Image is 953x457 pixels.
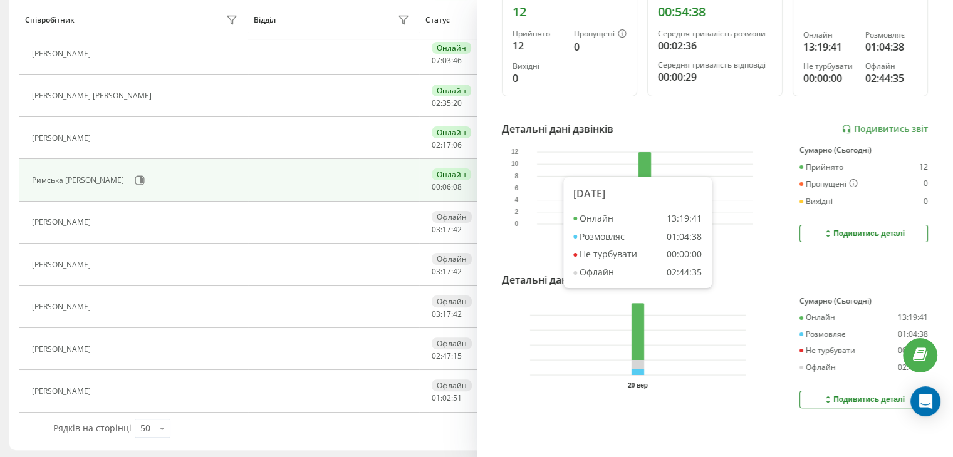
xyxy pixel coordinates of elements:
[432,98,440,108] span: 02
[453,182,462,192] span: 08
[432,393,440,403] span: 01
[799,297,928,306] div: Сумарно (Сьогодні)
[442,98,451,108] span: 35
[25,16,75,24] div: Співробітник
[432,126,471,138] div: Онлайн
[823,228,905,239] div: Подивитись деталі
[432,337,472,349] div: Офлайн
[799,146,928,155] div: Сумарно (Сьогодні)
[432,85,471,96] div: Онлайн
[32,91,155,100] div: [PERSON_NAME] [PERSON_NAME]
[511,149,519,156] text: 12
[799,179,858,189] div: Пропущені
[841,124,928,135] a: Подивитись звіт
[574,29,627,39] div: Пропущені
[573,232,625,242] div: Розмовляє
[658,38,772,53] div: 00:02:36
[453,140,462,150] span: 06
[658,69,772,85] div: 00:00:29
[502,121,613,136] div: Детальні дані дзвінків
[865,39,917,54] div: 01:04:38
[432,379,472,391] div: Офлайн
[514,197,518,203] text: 4
[32,387,94,396] div: [PERSON_NAME]
[442,266,451,277] span: 17
[574,39,627,54] div: 0
[924,179,928,189] div: 0
[511,161,519,168] text: 10
[453,55,462,66] span: 46
[432,55,440,66] span: 07
[53,422,132,434] span: Рядків на сторінці
[442,393,451,403] span: 02
[432,394,462,403] div: : :
[667,213,702,224] div: 13:19:41
[453,393,462,403] span: 51
[514,173,518,180] text: 8
[667,249,702,260] div: 00:00:00
[432,56,462,65] div: : :
[898,346,928,355] div: 00:00:00
[432,42,471,54] div: Онлайн
[432,266,440,277] span: 03
[658,4,772,19] div: 00:54:38
[667,267,702,278] div: 02:44:35
[803,71,855,86] div: 00:00:00
[513,29,564,38] div: Прийнято
[898,363,928,372] div: 02:44:35
[432,253,472,265] div: Офлайн
[32,302,94,311] div: [PERSON_NAME]
[514,208,518,215] text: 2
[432,310,462,319] div: : :
[442,224,451,235] span: 17
[432,225,462,234] div: : :
[442,351,451,361] span: 47
[803,31,855,39] div: Онлайн
[453,98,462,108] span: 20
[667,232,702,242] div: 01:04:38
[453,224,462,235] span: 42
[32,260,94,269] div: [PERSON_NAME]
[573,213,613,224] div: Онлайн
[799,346,855,355] div: Не турбувати
[432,141,462,150] div: : :
[919,163,928,172] div: 12
[799,313,835,322] div: Онлайн
[453,351,462,361] span: 15
[658,61,772,69] div: Середня тривалість відповіді
[799,363,836,372] div: Офлайн
[432,295,472,307] div: Офлайн
[32,218,94,227] div: [PERSON_NAME]
[432,140,440,150] span: 02
[799,197,833,206] div: Вихідні
[514,185,518,192] text: 6
[32,49,94,58] div: [PERSON_NAME]
[513,71,564,86] div: 0
[803,62,855,71] div: Не турбувати
[442,140,451,150] span: 17
[573,267,614,278] div: Офлайн
[658,29,772,38] div: Середня тривалість розмови
[513,62,564,71] div: Вихідні
[573,249,637,260] div: Не турбувати
[453,309,462,319] span: 42
[865,62,917,71] div: Офлайн
[432,224,440,235] span: 03
[799,163,843,172] div: Прийнято
[442,55,451,66] span: 03
[453,266,462,277] span: 42
[32,134,94,143] div: [PERSON_NAME]
[865,31,917,39] div: Розмовляє
[432,182,440,192] span: 00
[425,16,450,24] div: Статус
[432,211,472,223] div: Офлайн
[910,386,940,416] div: Open Intercom Messenger
[799,225,928,242] button: Подивитись деталі
[432,168,471,180] div: Онлайн
[442,182,451,192] span: 06
[513,38,564,53] div: 12
[432,351,440,361] span: 02
[924,197,928,206] div: 0
[432,267,462,276] div: : :
[32,176,127,185] div: Римська [PERSON_NAME]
